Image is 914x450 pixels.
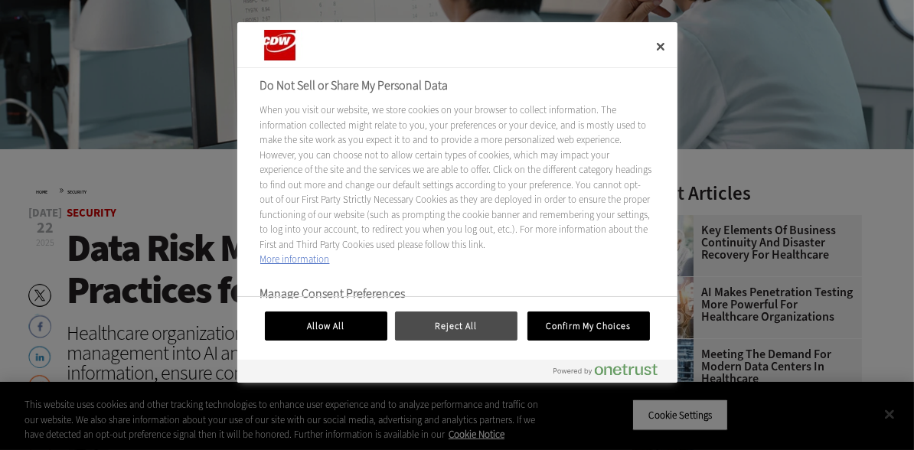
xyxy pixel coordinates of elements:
[260,30,335,60] img: Company Logo
[260,286,652,310] h3: Manage Consent Preferences
[527,311,650,341] button: Confirm My Choices
[553,364,658,376] img: Powered by OneTrust Opens in a new Tab
[644,30,677,64] button: Close
[260,103,652,266] div: When you visit our website, we store cookies on your browser to collect information. The informat...
[237,22,677,382] div: Preference center
[237,22,677,382] div: Do Not Sell or Share My Personal Data
[260,253,330,266] a: More information about your privacy, opens in a new tab
[395,311,517,341] button: Reject All
[260,30,352,60] div: Company Logo
[553,364,670,383] a: Powered by OneTrust Opens in a new Tab
[265,311,387,341] button: Allow All
[260,77,652,95] h2: Do Not Sell or Share My Personal Data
